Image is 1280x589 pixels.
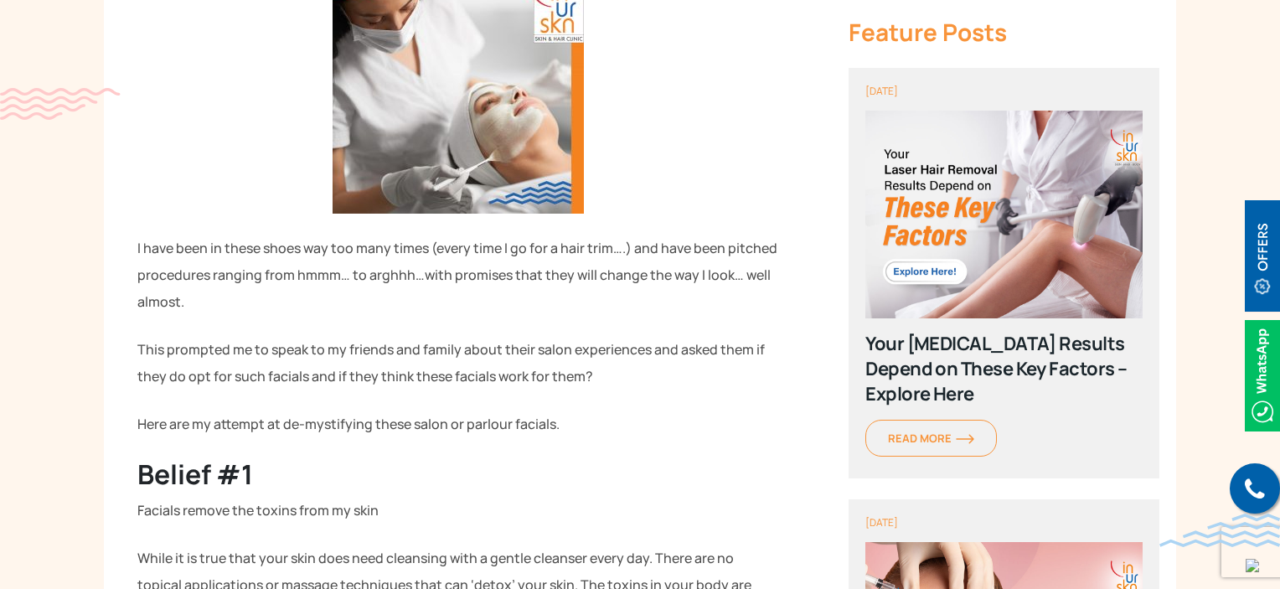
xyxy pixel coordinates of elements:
div: [DATE] [865,516,1143,530]
p: I have been in these shoes way too many times (every time I go for a hair trim….) and have been p... [137,235,778,315]
p: Facials remove the toxins from my skin [137,497,778,524]
a: Whatsappicon [1245,364,1280,383]
div: Your [MEDICAL_DATA] Results Depend on These Key Factors – Explore Here [865,331,1143,406]
p: This prompted me to speak to my friends and family about their salon experiences and asked them i... [137,336,778,390]
img: orange-arrow [956,434,974,444]
img: up-blue-arrow.svg [1246,559,1259,572]
p: Here are my attempt at de-mystifying these salon or parlour facials. [137,411,778,437]
img: poster [865,111,1143,318]
strong: Belief #1 [137,456,253,493]
a: Read Moreorange-arrow [865,420,997,457]
span: Read More [888,431,974,446]
img: bluewave [1159,514,1280,547]
div: Feature Posts [849,17,1159,47]
img: offerBt [1245,200,1280,312]
div: [DATE] [865,85,1143,98]
img: Whatsappicon [1245,320,1280,431]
